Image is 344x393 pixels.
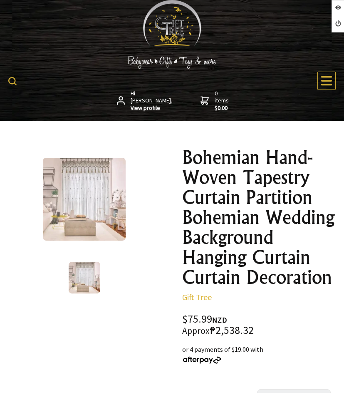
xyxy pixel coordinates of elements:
div: $75.99 ₱2,538.32 [182,314,338,336]
img: Babywear - Gifts - Toys & more [110,56,235,69]
span: Hi [PERSON_NAME], [131,90,173,112]
img: Bohemian Hand-Woven Tapestry Curtain Partition Bohemian Wedding Background Hanging Curtain Curtai... [43,158,126,241]
small: Approx [182,325,210,336]
span: NZD [212,315,227,325]
span: 0 items [215,90,230,112]
a: Gift Tree [182,292,212,302]
h1: Bohemian Hand-Woven Tapestry Curtain Partition Bohemian Wedding Background Hanging Curtain Curtai... [182,147,338,287]
strong: View profile [131,104,173,112]
a: 0 items$0.00 [200,90,230,112]
img: product search [8,77,17,85]
img: Afterpay [182,356,222,364]
a: Hi [PERSON_NAME],View profile [117,90,174,112]
div: or 4 payments of $19.00 with [182,344,338,364]
img: Bohemian Hand-Woven Tapestry Curtain Partition Bohemian Wedding Background Hanging Curtain Curtai... [69,262,100,294]
strong: $0.00 [215,104,230,112]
